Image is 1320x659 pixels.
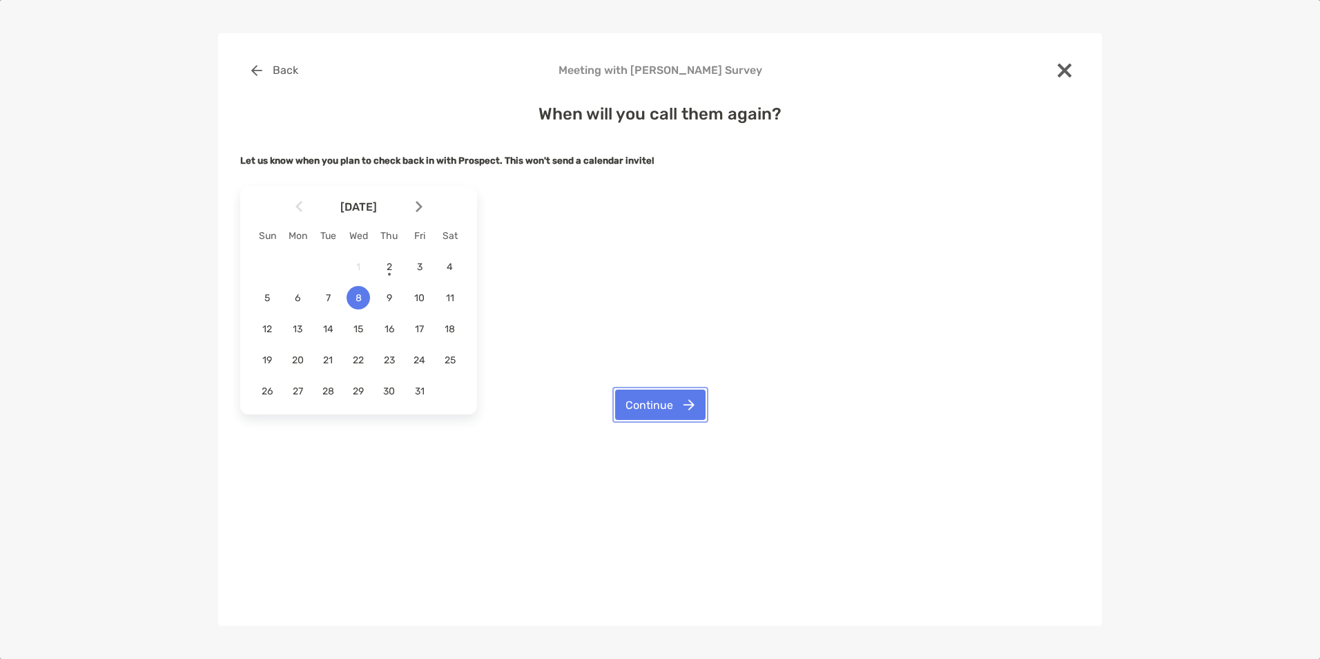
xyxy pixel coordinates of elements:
[286,385,309,397] span: 27
[378,385,401,397] span: 30
[347,261,370,273] span: 1
[240,55,309,86] button: Back
[615,390,706,420] button: Continue
[286,323,309,335] span: 13
[347,292,370,304] span: 8
[438,323,462,335] span: 18
[347,323,370,335] span: 15
[347,354,370,366] span: 22
[438,354,462,366] span: 25
[378,292,401,304] span: 9
[255,354,279,366] span: 19
[286,354,309,366] span: 20
[252,230,282,242] div: Sun
[255,385,279,397] span: 26
[316,323,340,335] span: 14
[316,292,340,304] span: 7
[316,385,340,397] span: 28
[438,261,462,273] span: 4
[1058,64,1071,77] img: close modal
[255,292,279,304] span: 5
[255,323,279,335] span: 12
[378,261,401,273] span: 2
[505,155,654,166] strong: This won't send a calendar invite!
[374,230,405,242] div: Thu
[378,354,401,366] span: 23
[251,65,262,76] img: button icon
[405,230,435,242] div: Fri
[408,292,431,304] span: 10
[408,323,431,335] span: 17
[416,201,423,213] img: Arrow icon
[408,385,431,397] span: 31
[240,155,1080,166] h5: Let us know when you plan to check back in with Prospect.
[408,354,431,366] span: 24
[316,354,340,366] span: 21
[295,201,302,213] img: Arrow icon
[408,261,431,273] span: 3
[313,230,343,242] div: Tue
[435,230,465,242] div: Sat
[305,200,413,213] span: [DATE]
[240,64,1080,77] h4: Meeting with [PERSON_NAME] Survey
[343,230,373,242] div: Wed
[286,292,309,304] span: 6
[240,104,1080,124] h4: When will you call them again?
[347,385,370,397] span: 29
[438,292,462,304] span: 11
[282,230,313,242] div: Mon
[378,323,401,335] span: 16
